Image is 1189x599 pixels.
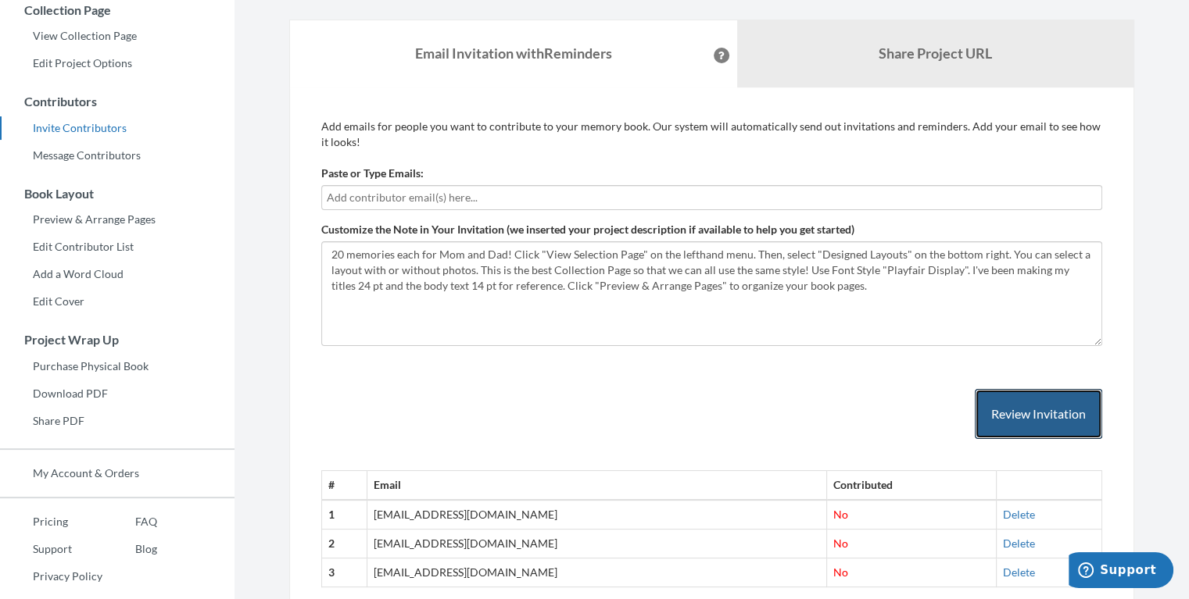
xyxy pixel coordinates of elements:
th: 1 [322,500,367,529]
th: # [322,471,367,500]
a: FAQ [102,510,157,533]
input: Add contributor email(s) here... [327,189,1097,206]
span: No [833,537,848,550]
p: Add emails for people you want to contribute to your memory book. Our system will automatically s... [321,119,1102,150]
th: 3 [322,558,367,587]
a: Delete [1003,508,1035,521]
td: [EMAIL_ADDRESS][DOMAIN_NAME] [367,529,827,558]
h3: Book Layout [1,187,235,201]
th: Contributed [826,471,996,500]
h3: Project Wrap Up [1,333,235,347]
b: Share Project URL [879,45,992,62]
button: Review Invitation [975,389,1102,440]
a: Delete [1003,565,1035,579]
th: Email [367,471,827,500]
a: Delete [1003,537,1035,550]
textarea: 20 memories each for Mom and Dad! [321,241,1102,346]
h3: Contributors [1,94,235,109]
a: Blog [102,537,157,561]
label: Paste or Type Emails: [321,166,424,181]
span: No [833,565,848,579]
h3: Collection Page [1,3,235,17]
strong: Email Invitation with Reminders [415,45,612,62]
iframe: Opens a widget where you can chat to one of our agents [1069,552,1173,591]
td: [EMAIL_ADDRESS][DOMAIN_NAME] [367,500,827,529]
th: 2 [322,529,367,558]
label: Customize the Note in Your Invitation (we inserted your project description if available to help ... [321,222,854,237]
span: No [833,508,848,521]
td: [EMAIL_ADDRESS][DOMAIN_NAME] [367,558,827,587]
